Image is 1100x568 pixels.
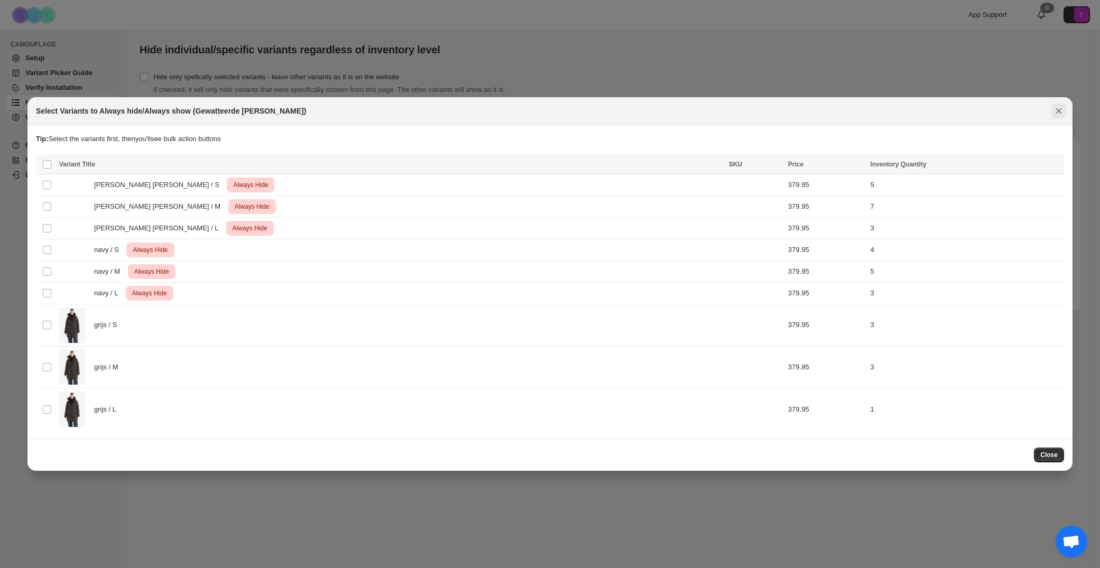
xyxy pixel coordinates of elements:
[59,392,86,427] img: krakatau-cassini-quilted-parka-qw539-dark-fossil-2.jpg
[94,404,122,415] span: grijs / L
[36,134,1064,144] p: Select the variants first, then you'll see bulk action buttons
[59,308,86,343] img: krakatau-cassini-quilted-parka-qw539-dark-fossil-2.jpg
[233,200,272,213] span: Always Hide
[94,320,123,330] span: grijs / S
[230,222,270,235] span: Always Hide
[94,223,224,234] span: [PERSON_NAME] [PERSON_NAME] / L
[785,304,867,347] td: 379.95
[1034,448,1064,462] button: Close
[94,266,126,277] span: navy / M
[94,288,124,299] span: navy / L
[36,106,306,116] h2: Select Variants to Always hide/Always show (Gewatteerde [PERSON_NAME])
[59,350,86,385] img: krakatau-cassini-quilted-parka-qw539-dark-fossil-2.jpg
[785,283,867,304] td: 379.95
[785,239,867,261] td: 379.95
[94,362,124,373] span: grijs / M
[788,161,803,168] span: Price
[729,161,742,168] span: SKU
[131,244,170,256] span: Always Hide
[785,196,867,218] td: 379.95
[1051,104,1066,118] button: Close
[785,174,867,196] td: 379.95
[867,218,1064,239] td: 3
[132,265,171,278] span: Always Hide
[130,287,169,300] span: Always Hide
[94,201,226,212] span: [PERSON_NAME] [PERSON_NAME] / M
[867,196,1064,218] td: 7
[867,261,1064,283] td: 5
[231,179,270,191] span: Always Hide
[867,283,1064,304] td: 3
[785,346,867,388] td: 379.95
[59,161,95,168] span: Variant Title
[867,388,1064,430] td: 1
[785,261,867,283] td: 379.95
[785,388,867,430] td: 379.95
[867,346,1064,388] td: 3
[867,174,1064,196] td: 5
[785,218,867,239] td: 379.95
[867,304,1064,347] td: 3
[870,161,926,168] span: Inventory Quantity
[1056,526,1087,557] a: Open de chat
[1040,451,1058,459] span: Close
[94,245,125,255] span: navy / S
[867,239,1064,261] td: 4
[36,135,49,143] strong: Tip:
[94,180,225,190] span: [PERSON_NAME] [PERSON_NAME] / S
